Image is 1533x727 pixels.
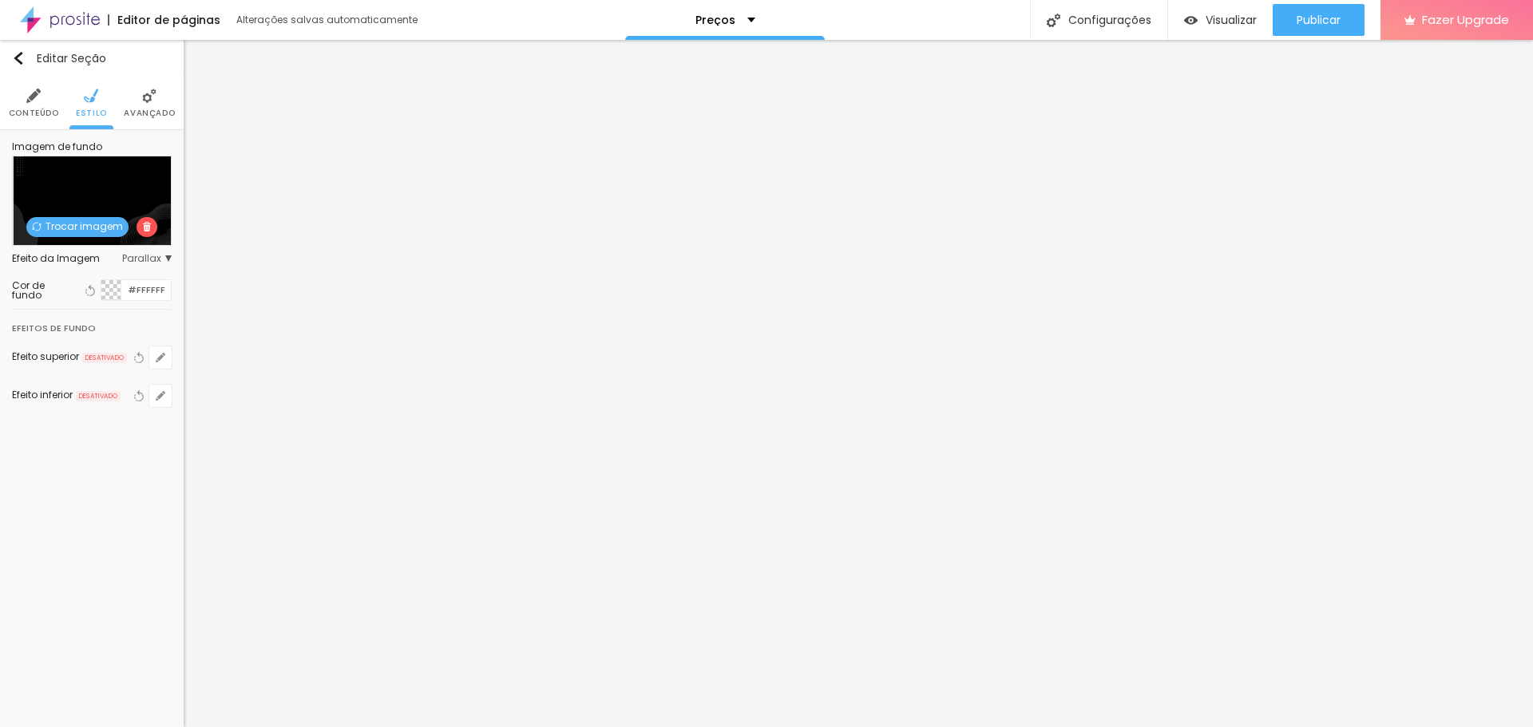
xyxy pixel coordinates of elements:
img: view-1.svg [1184,14,1198,27]
span: Visualizar [1206,14,1257,26]
img: Icone [1047,14,1060,27]
div: Alterações salvas automaticamente [236,15,420,25]
img: Icone [84,89,98,103]
span: Avançado [124,109,175,117]
span: Estilo [76,109,107,117]
div: Imagem de fundo [12,142,172,152]
span: Conteúdo [9,109,59,117]
img: Icone [142,222,152,231]
span: DESATIVADO [76,391,121,402]
span: Fazer Upgrade [1422,13,1509,26]
button: Visualizar [1168,4,1273,36]
div: Efeito inferior [12,390,73,400]
img: Icone [12,52,25,65]
div: Efeitos de fundo [12,319,96,337]
div: Efeitos de fundo [12,310,172,338]
iframe: Editor [184,40,1533,727]
button: Publicar [1273,4,1365,36]
span: Parallax [122,254,172,263]
span: DESATIVADO [82,353,127,364]
div: Cor de fundo [12,281,75,300]
div: Efeito da Imagem [12,254,122,263]
img: Icone [26,89,41,103]
div: Efeito superior [12,352,79,362]
img: Icone [32,222,42,231]
span: Publicar [1297,14,1341,26]
img: Icone [142,89,156,103]
div: Editor de páginas [108,14,220,26]
div: Editar Seção [12,52,106,65]
span: Trocar imagem [26,217,129,237]
p: Preços [695,14,735,26]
